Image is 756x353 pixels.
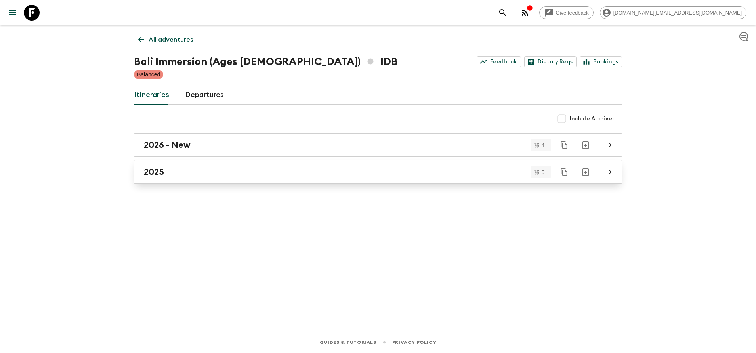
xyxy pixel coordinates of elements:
a: All adventures [134,32,197,48]
a: Guides & Tutorials [320,338,376,347]
a: Itineraries [134,86,169,105]
a: Departures [185,86,224,105]
button: Duplicate [557,138,571,152]
a: Feedback [477,56,521,67]
a: 2025 [134,160,622,184]
div: [DOMAIN_NAME][EMAIL_ADDRESS][DOMAIN_NAME] [600,6,746,19]
button: search adventures [495,5,511,21]
a: Privacy Policy [392,338,436,347]
button: Duplicate [557,165,571,179]
a: Give feedback [539,6,594,19]
span: [DOMAIN_NAME][EMAIL_ADDRESS][DOMAIN_NAME] [609,10,746,16]
span: 5 [537,170,549,175]
button: Archive [578,164,594,180]
a: Dietary Reqs [524,56,577,67]
span: 4 [537,143,549,148]
button: menu [5,5,21,21]
span: Include Archived [570,115,616,123]
h1: Bali Immersion (Ages [DEMOGRAPHIC_DATA]) IDB [134,54,398,70]
h2: 2025 [144,167,164,177]
p: All adventures [149,35,193,44]
h2: 2026 - New [144,140,191,150]
button: Archive [578,137,594,153]
a: Bookings [580,56,622,67]
a: 2026 - New [134,133,622,157]
span: Give feedback [552,10,593,16]
p: Balanced [137,71,160,78]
